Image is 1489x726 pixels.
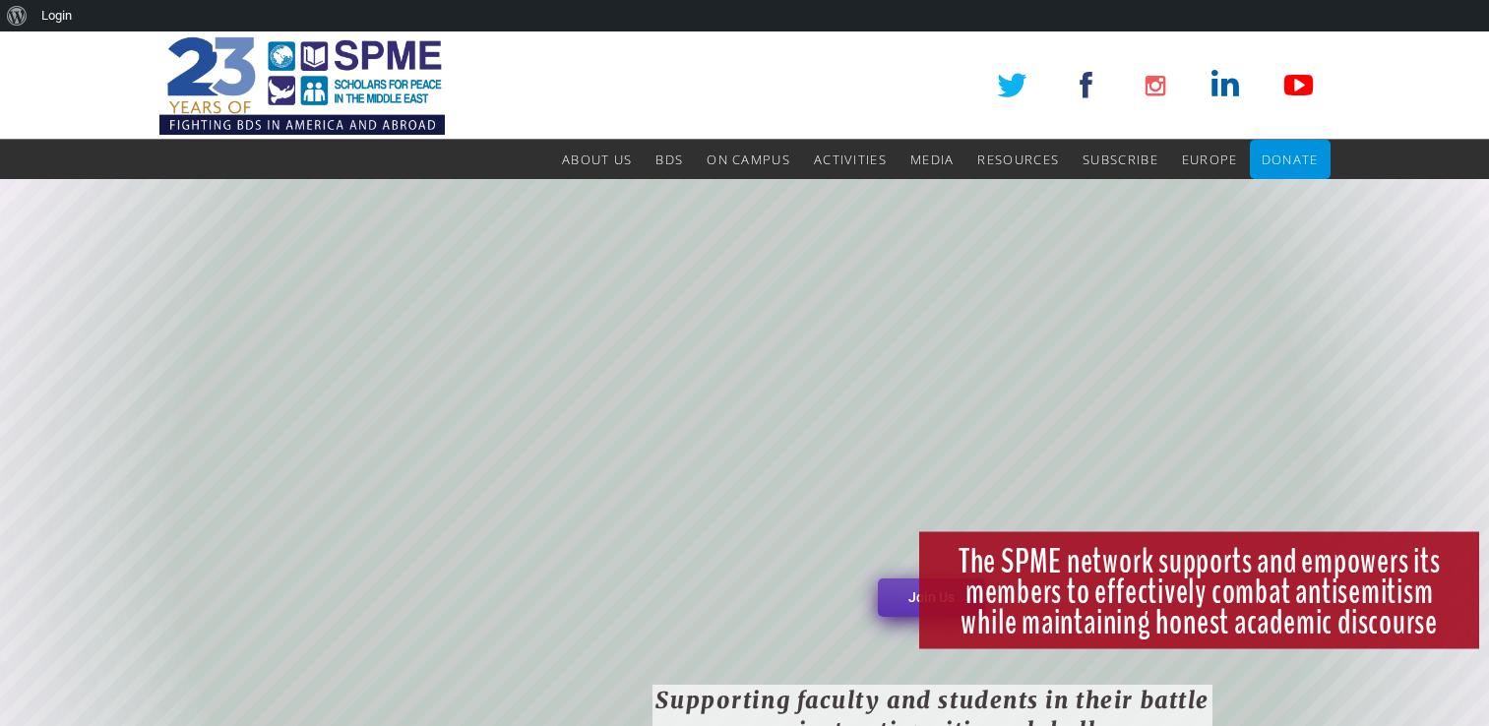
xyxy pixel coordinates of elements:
a: Media [910,140,955,179]
span: About Us [562,151,632,168]
a: About Us [562,140,632,179]
a: Join Us [878,578,985,617]
a: Activities [814,140,887,179]
span: Donate [1262,151,1319,168]
img: SPME [159,31,445,140]
span: BDS [655,151,683,168]
a: BDS [655,140,683,179]
a: Donate [1262,140,1319,179]
a: Europe [1182,140,1238,179]
rs-layer: The SPME network supports and empowers its members to effectively combat antisemitism while maint... [919,532,1479,649]
a: Resources [977,140,1059,179]
a: Subscribe [1083,140,1158,179]
span: Media [910,151,955,168]
span: Europe [1182,151,1238,168]
span: Subscribe [1083,151,1158,168]
span: Activities [814,151,887,168]
span: Resources [977,151,1059,168]
span: On Campus [707,151,790,168]
a: On Campus [707,140,790,179]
